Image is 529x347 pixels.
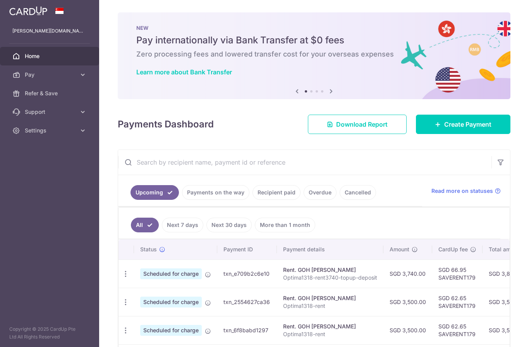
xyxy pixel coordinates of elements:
[255,218,315,232] a: More than 1 month
[489,246,514,253] span: Total amt.
[340,185,376,200] a: Cancelled
[283,294,377,302] div: Rent. GOH [PERSON_NAME]
[283,274,377,282] p: Optima1318-rent3740-topup-deposit
[25,108,76,116] span: Support
[25,52,76,60] span: Home
[140,297,202,307] span: Scheduled for charge
[217,288,277,316] td: txn_2554627ca36
[118,150,491,175] input: Search by recipient name, payment id or reference
[383,259,432,288] td: SGD 3,740.00
[390,246,409,253] span: Amount
[25,89,76,97] span: Refer & Save
[283,323,377,330] div: Rent. GOH [PERSON_NAME]
[438,246,468,253] span: CardUp fee
[131,185,179,200] a: Upcoming
[136,68,232,76] a: Learn more about Bank Transfer
[140,325,202,336] span: Scheduled for charge
[252,185,301,200] a: Recipient paid
[416,115,510,134] a: Create Payment
[136,50,492,59] h6: Zero processing fees and lowered transfer cost for your overseas expenses
[432,259,483,288] td: SGD 66.95 SAVERENT179
[431,187,493,195] span: Read more on statuses
[283,302,377,310] p: Optima1318-rent
[206,218,252,232] a: Next 30 days
[444,120,491,129] span: Create Payment
[336,120,388,129] span: Download Report
[118,117,214,131] h4: Payments Dashboard
[277,239,383,259] th: Payment details
[118,12,510,99] img: Bank transfer banner
[25,127,76,134] span: Settings
[308,115,407,134] a: Download Report
[162,218,203,232] a: Next 7 days
[217,259,277,288] td: txn_e709b2c6e10
[131,218,159,232] a: All
[9,6,47,15] img: CardUp
[12,27,87,35] p: [PERSON_NAME][DOMAIN_NAME][EMAIL_ADDRESS][DOMAIN_NAME]
[283,330,377,338] p: Optima1318-rent
[432,316,483,344] td: SGD 62.65 SAVERENT179
[136,25,492,31] p: NEW
[217,239,277,259] th: Payment ID
[140,246,157,253] span: Status
[432,288,483,316] td: SGD 62.65 SAVERENT179
[304,185,337,200] a: Overdue
[283,266,377,274] div: Rent. GOH [PERSON_NAME]
[140,268,202,279] span: Scheduled for charge
[25,71,76,79] span: Pay
[383,316,432,344] td: SGD 3,500.00
[136,34,492,46] h5: Pay internationally via Bank Transfer at $0 fees
[431,187,501,195] a: Read more on statuses
[383,288,432,316] td: SGD 3,500.00
[182,185,249,200] a: Payments on the way
[217,316,277,344] td: txn_6f8babd1297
